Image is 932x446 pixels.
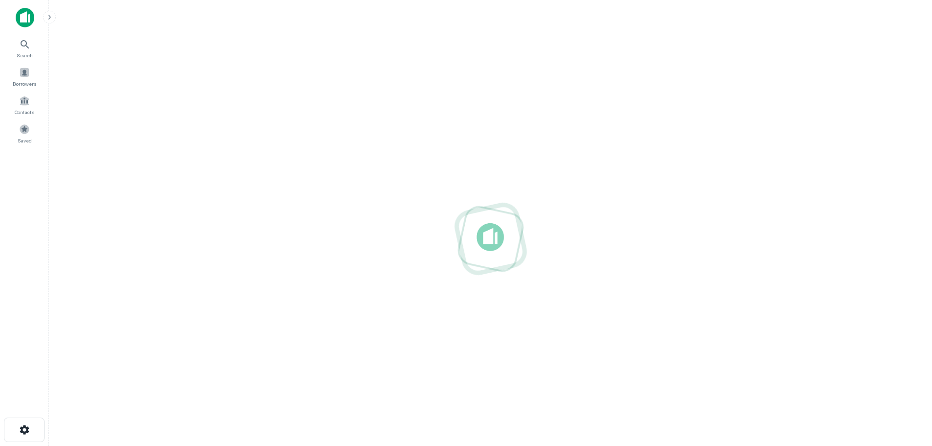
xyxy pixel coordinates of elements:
a: Saved [3,120,46,146]
a: Contacts [3,92,46,118]
span: Borrowers [13,80,36,88]
span: Contacts [15,108,34,116]
span: Saved [18,137,32,144]
span: Search [17,51,33,59]
a: Search [3,35,46,61]
a: Borrowers [3,63,46,90]
img: capitalize-icon.png [16,8,34,27]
